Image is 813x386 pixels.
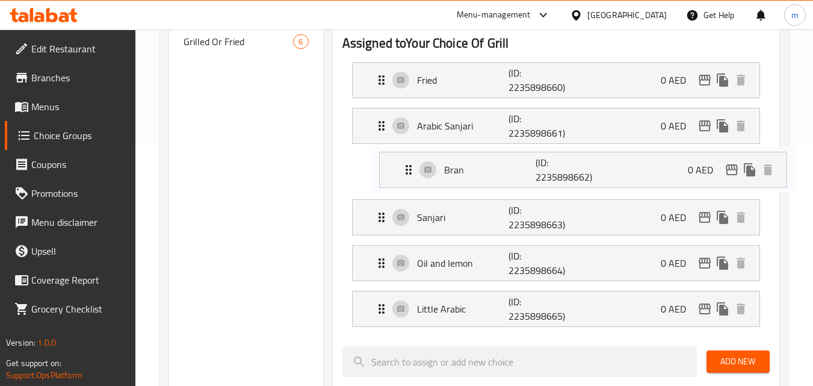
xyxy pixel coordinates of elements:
[706,350,770,373] button: Add New
[732,208,750,226] button: delete
[342,346,697,377] input: search
[31,302,126,316] span: Grocery Checklist
[587,8,667,22] div: [GEOGRAPHIC_DATA]
[5,34,136,63] a: Edit Restaurant
[5,208,136,237] a: Menu disclaimer
[5,179,136,208] a: Promotions
[31,273,126,287] span: Coverage Report
[31,157,126,172] span: Coupons
[5,63,136,92] a: Branches
[31,99,126,114] span: Menus
[732,300,750,318] button: delete
[5,266,136,294] a: Coverage Report
[31,244,126,258] span: Upsell
[34,128,126,143] span: Choice Groups
[293,34,308,49] div: Choices
[5,237,136,266] a: Upsell
[342,34,770,52] h2: Assigned to Your Choice Of Grill
[6,335,36,350] span: Version:
[732,71,750,89] button: delete
[716,354,760,369] span: Add New
[6,355,61,371] span: Get support on:
[732,117,750,135] button: delete
[184,34,293,49] span: Grilled Or Fried
[732,254,750,272] button: delete
[759,161,777,179] button: delete
[37,335,56,350] span: 1.0.0
[5,150,136,179] a: Coupons
[5,121,136,150] a: Choice Groups
[791,8,799,22] span: m
[31,70,126,85] span: Branches
[457,8,531,22] div: Menu-management
[169,27,323,56] div: Grilled Or Fried6
[31,215,126,229] span: Menu disclaimer
[6,367,82,383] a: Support.OpsPlatform
[5,294,136,323] a: Grocery Checklist
[31,186,126,201] span: Promotions
[5,92,136,121] a: Menus
[294,36,308,48] span: 6
[31,42,126,56] span: Edit Restaurant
